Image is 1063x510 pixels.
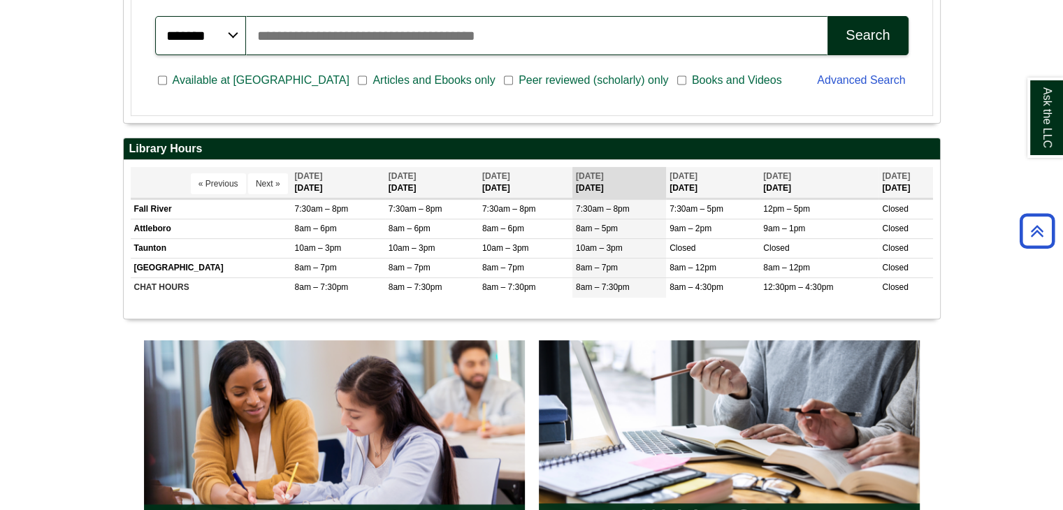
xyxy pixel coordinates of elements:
a: Advanced Search [817,74,905,86]
input: Articles and Ebooks only [358,74,367,87]
button: « Previous [191,173,246,194]
span: 7:30am – 8pm [295,204,349,214]
th: [DATE] [572,167,666,198]
span: [DATE] [389,171,417,181]
th: [DATE] [291,167,385,198]
span: Closed [882,243,908,253]
th: [DATE] [666,167,760,198]
span: 12pm – 5pm [763,204,810,214]
span: 10am – 3pm [389,243,435,253]
button: Search [827,16,908,55]
th: [DATE] [385,167,479,198]
button: Next » [248,173,288,194]
input: Available at [GEOGRAPHIC_DATA] [158,74,167,87]
span: [DATE] [763,171,791,181]
span: 12:30pm – 4:30pm [763,282,833,292]
span: [DATE] [482,171,510,181]
span: 8am – 7:30pm [482,282,536,292]
div: Search [846,27,890,43]
span: Closed [882,204,908,214]
span: Books and Videos [686,72,788,89]
span: 8am – 7pm [576,263,618,272]
span: 8am – 7pm [389,263,431,272]
td: Fall River [131,199,291,219]
span: 7:30am – 5pm [670,204,723,214]
span: Articles and Ebooks only [367,72,500,89]
span: [DATE] [295,171,323,181]
span: 8am – 12pm [763,263,810,272]
span: 8am – 7:30pm [389,282,442,292]
span: Closed [670,243,695,253]
span: Closed [882,263,908,272]
span: 8am – 7pm [482,263,524,272]
span: [DATE] [670,171,697,181]
span: 9am – 2pm [670,224,711,233]
span: 9am – 1pm [763,224,805,233]
span: [DATE] [576,171,604,181]
span: 8am – 7pm [295,263,337,272]
td: [GEOGRAPHIC_DATA] [131,258,291,278]
span: 8am – 6pm [389,224,431,233]
td: Taunton [131,239,291,258]
span: Available at [GEOGRAPHIC_DATA] [167,72,355,89]
span: Closed [882,282,908,292]
span: 8am – 6pm [482,224,524,233]
span: 10am – 3pm [295,243,342,253]
h2: Library Hours [124,138,940,160]
span: 8am – 7:30pm [295,282,349,292]
span: [DATE] [882,171,910,181]
input: Peer reviewed (scholarly) only [504,74,513,87]
span: 7:30am – 8pm [482,204,536,214]
span: Closed [763,243,789,253]
span: 10am – 3pm [482,243,529,253]
span: 8am – 12pm [670,263,716,272]
th: [DATE] [479,167,572,198]
span: 10am – 3pm [576,243,623,253]
span: Closed [882,224,908,233]
span: 7:30am – 8pm [576,204,630,214]
a: Back to Top [1015,221,1060,240]
input: Books and Videos [677,74,686,87]
span: 8am – 5pm [576,224,618,233]
td: CHAT HOURS [131,278,291,298]
span: 8am – 6pm [295,224,337,233]
span: 7:30am – 8pm [389,204,442,214]
td: Attleboro [131,219,291,238]
span: 8am – 4:30pm [670,282,723,292]
span: 8am – 7:30pm [576,282,630,292]
th: [DATE] [878,167,932,198]
span: Peer reviewed (scholarly) only [513,72,674,89]
th: [DATE] [760,167,878,198]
